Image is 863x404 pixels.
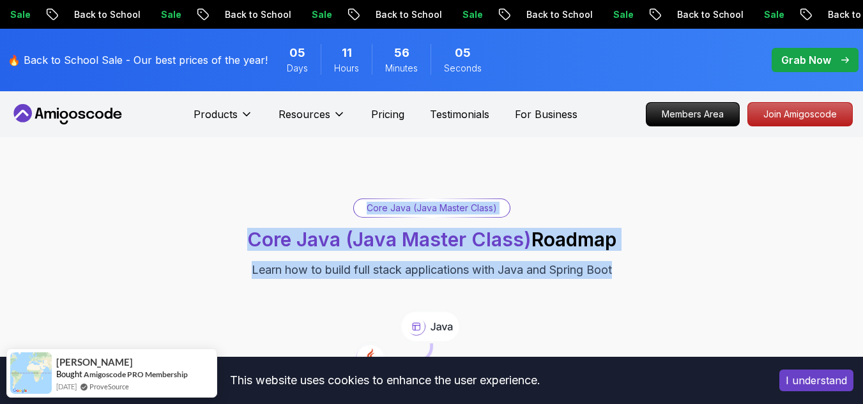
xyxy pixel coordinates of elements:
[56,357,133,368] span: [PERSON_NAME]
[646,102,740,126] a: Members Area
[748,103,852,126] p: Join Amigoscode
[452,8,493,21] p: Sale
[334,62,359,75] span: Hours
[394,44,409,62] span: 56 Minutes
[247,228,531,251] span: Core Java (Java Master Class)
[8,52,268,68] p: 🔥 Back to School Sale - Our best prices of the year!
[247,228,616,251] h1: Roadmap
[194,107,238,122] p: Products
[252,261,612,279] p: Learn how to build full stack applications with Java and Spring Boot
[516,8,603,21] p: Back to School
[444,62,482,75] span: Seconds
[430,107,489,122] a: Testimonials
[151,8,192,21] p: Sale
[279,107,346,132] button: Resources
[667,8,754,21] p: Back to School
[56,381,77,392] span: [DATE]
[194,107,253,132] button: Products
[56,369,82,379] span: Bought
[215,8,302,21] p: Back to School
[287,62,308,75] span: Days
[342,44,352,62] span: 11 Hours
[385,62,418,75] span: Minutes
[10,366,760,394] div: This website uses cookies to enhance the user experience.
[455,44,471,62] span: 5 Seconds
[84,370,188,379] a: Amigoscode PRO Membership
[779,370,853,391] button: Accept cookies
[646,103,739,126] p: Members Area
[747,102,853,126] a: Join Amigoscode
[302,8,342,21] p: Sale
[64,8,151,21] p: Back to School
[365,8,452,21] p: Back to School
[10,352,52,394] img: provesource social proof notification image
[279,107,330,122] p: Resources
[603,8,644,21] p: Sale
[89,381,129,392] a: ProveSource
[354,199,510,217] div: Core Java (Java Master Class)
[515,107,577,122] a: For Business
[781,52,831,68] p: Grab Now
[754,8,795,21] p: Sale
[289,44,305,62] span: 5 Days
[371,107,404,122] a: Pricing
